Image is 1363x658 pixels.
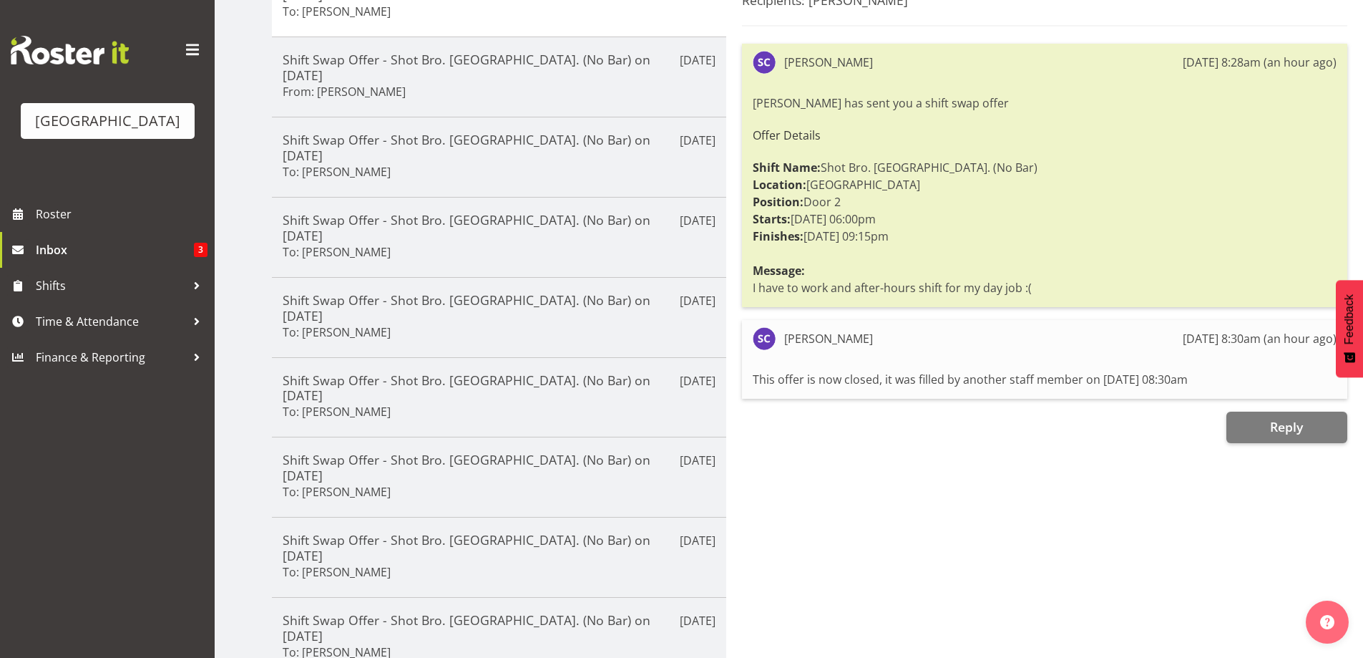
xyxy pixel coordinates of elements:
h5: Shift Swap Offer - Shot Bro. [GEOGRAPHIC_DATA]. (No Bar) on [DATE] [283,292,715,324]
div: [DATE] 8:28am (an hour ago) [1183,54,1337,71]
div: [PERSON_NAME] has sent you a shift swap offer Shot Bro. [GEOGRAPHIC_DATA]. (No Bar) [GEOGRAPHIC_D... [753,91,1337,300]
strong: Starts: [753,211,791,227]
h5: Shift Swap Offer - Shot Bro. [GEOGRAPHIC_DATA]. (No Bar) on [DATE] [283,52,715,83]
h5: Shift Swap Offer - Shot Bro. [GEOGRAPHIC_DATA]. (No Bar) on [DATE] [283,452,715,483]
img: Rosterit website logo [11,36,129,64]
span: Reply [1270,418,1303,435]
span: Feedback [1343,294,1356,344]
span: Inbox [36,239,194,261]
strong: Position: [753,194,803,210]
button: Reply [1226,412,1347,443]
h5: Shift Swap Offer - Shot Bro. [GEOGRAPHIC_DATA]. (No Bar) on [DATE] [283,612,715,644]
h5: Shift Swap Offer - Shot Bro. [GEOGRAPHIC_DATA]. (No Bar) on [DATE] [283,372,715,404]
p: [DATE] [680,372,715,390]
h6: To: [PERSON_NAME] [283,4,391,19]
h6: To: [PERSON_NAME] [283,165,391,179]
strong: Finishes: [753,228,803,244]
p: [DATE] [680,292,715,309]
p: [DATE] [680,452,715,469]
span: Roster [36,203,207,225]
p: [DATE] [680,612,715,629]
h6: To: [PERSON_NAME] [283,325,391,339]
h6: From: [PERSON_NAME] [283,84,406,99]
p: [DATE] [680,132,715,149]
strong: Message: [753,263,805,279]
strong: Location: [753,177,806,193]
img: skye-colonna9939.jpg [753,51,776,74]
div: [DATE] 8:30am (an hour ago) [1183,330,1337,347]
h5: Shift Swap Offer - Shot Bro. [GEOGRAPHIC_DATA]. (No Bar) on [DATE] [283,212,715,243]
strong: Shift Name: [753,160,821,175]
h6: To: [PERSON_NAME] [283,485,391,499]
p: [DATE] [680,52,715,69]
p: [DATE] [680,532,715,549]
h6: To: [PERSON_NAME] [283,405,391,419]
span: Shifts [36,275,186,296]
div: [PERSON_NAME] [784,54,873,71]
img: help-xxl-2.png [1320,615,1334,629]
img: skye-colonna9939.jpg [753,327,776,350]
div: This offer is now closed, it was filled by another staff member on [DATE] 08:30am [753,367,1337,392]
h5: Shift Swap Offer - Shot Bro. [GEOGRAPHIC_DATA]. (No Bar) on [DATE] [283,532,715,563]
p: [DATE] [680,212,715,229]
button: Feedback - Show survey [1336,280,1363,377]
span: 3 [194,243,207,257]
h5: Shift Swap Offer - Shot Bro. [GEOGRAPHIC_DATA]. (No Bar) on [DATE] [283,132,715,163]
span: Time & Attendance [36,311,186,332]
h6: To: [PERSON_NAME] [283,245,391,259]
h6: Offer Details [753,129,1337,142]
div: [PERSON_NAME] [784,330,873,347]
div: [GEOGRAPHIC_DATA] [35,110,180,132]
span: Finance & Reporting [36,347,186,368]
h6: To: [PERSON_NAME] [283,565,391,579]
